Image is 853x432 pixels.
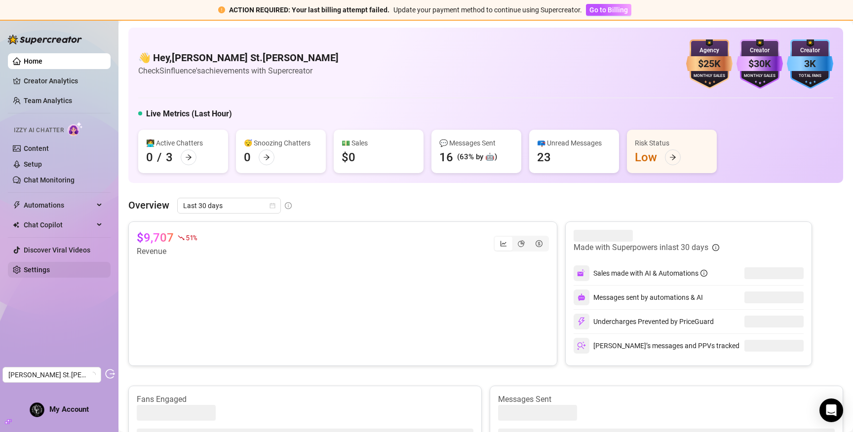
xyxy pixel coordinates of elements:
[8,35,82,44] img: logo-BBDzfeDw.svg
[89,371,96,378] span: loading
[518,240,525,247] span: pie-chart
[574,314,714,329] div: Undercharges Prevented by PriceGuard
[686,73,733,79] div: Monthly Sales
[787,56,833,72] div: 3K
[24,266,50,274] a: Settings
[183,198,275,213] span: Last 30 days
[146,149,153,165] div: 0
[105,369,115,379] span: logout
[589,6,628,14] span: Go to Billing
[13,221,19,228] img: Chat Copilot
[574,242,708,253] article: Made with Superpowers in last 30 days
[49,405,89,414] span: My Account
[537,149,551,165] div: 23
[787,46,833,55] div: Creator
[24,73,103,89] a: Creator Analytics
[498,394,835,405] article: Messages Sent
[712,244,719,251] span: info-circle
[13,201,21,209] span: thunderbolt
[24,176,75,184] a: Chat Monitoring
[244,149,251,165] div: 0
[577,269,586,278] img: svg%3e
[577,317,586,326] img: svg%3e
[185,154,192,161] span: arrow-right
[536,240,543,247] span: dollar-circle
[686,39,733,89] img: bronze-badge-qSZam9Wu.svg
[819,398,843,422] div: Open Intercom Messenger
[342,138,416,148] div: 💵 Sales
[24,197,94,213] span: Automations
[24,217,94,233] span: Chat Copilot
[578,293,585,301] img: svg%3e
[128,198,169,213] article: Overview
[138,65,339,77] article: Check Sinfluence's achievements with Supercreator
[457,151,497,163] div: (63% by 🤖)
[537,138,611,148] div: 📪 Unread Messages
[669,154,676,161] span: arrow-right
[686,56,733,72] div: $25K
[14,126,64,135] span: Izzy AI Chatter
[146,108,232,120] h5: Live Metrics (Last Hour)
[244,138,318,148] div: 😴 Snoozing Chatters
[186,233,197,242] span: 51 %
[24,160,42,168] a: Setup
[593,268,707,279] div: Sales made with AI & Automations
[166,149,173,165] div: 3
[30,403,44,417] img: ACg8ocJvBQwUk3vqQ4NHL5lG3ieRmx2G5Yoqrhl4RFLYGUM3XK1p8Nk=s96-c
[137,394,473,405] article: Fans Engaged
[138,51,339,65] h4: 👋 Hey, [PERSON_NAME] St.[PERSON_NAME]
[342,149,355,165] div: $0
[8,367,95,382] span: Landry St.patrick
[737,39,783,89] img: purple-badge-B9DA21FR.svg
[787,39,833,89] img: blue-badge-DgoSNQY1.svg
[635,138,709,148] div: Risk Status
[285,202,292,209] span: info-circle
[787,73,833,79] div: Total Fans
[5,418,12,425] span: build
[137,230,174,246] article: $9,707
[577,341,586,350] img: svg%3e
[178,234,185,241] span: fall
[574,289,703,305] div: Messages sent by automations & AI
[439,149,453,165] div: 16
[737,73,783,79] div: Monthly Sales
[24,57,42,65] a: Home
[218,6,225,13] span: exclamation-circle
[229,6,389,14] strong: ACTION REQUIRED: Your last billing attempt failed.
[737,56,783,72] div: $30K
[137,246,197,257] article: Revenue
[146,138,220,148] div: 👩‍💻 Active Chatters
[700,270,707,277] span: info-circle
[24,246,90,254] a: Discover Viral Videos
[270,203,275,209] span: calendar
[586,4,631,16] button: Go to Billing
[439,138,513,148] div: 💬 Messages Sent
[494,236,549,252] div: segmented control
[737,46,783,55] div: Creator
[393,6,582,14] span: Update your payment method to continue using Supercreator.
[586,6,631,14] a: Go to Billing
[263,154,270,161] span: arrow-right
[68,122,83,136] img: AI Chatter
[500,240,507,247] span: line-chart
[574,338,739,354] div: [PERSON_NAME]’s messages and PPVs tracked
[24,144,49,152] a: Content
[686,46,733,55] div: Agency
[24,97,72,105] a: Team Analytics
